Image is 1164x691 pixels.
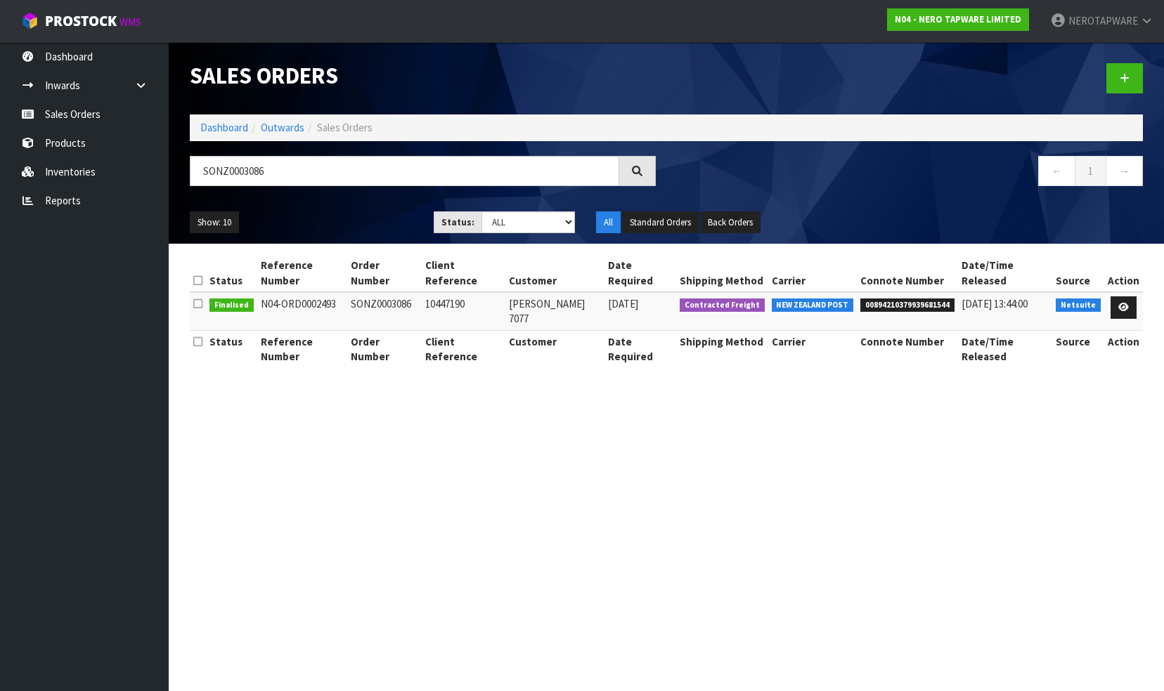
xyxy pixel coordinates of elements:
[257,292,348,330] td: N04-ORD0002493
[505,292,605,330] td: [PERSON_NAME] 7077
[422,292,505,330] td: 10447190
[347,330,422,367] th: Order Number
[347,292,422,330] td: SONZ0003086
[677,156,1143,190] nav: Page navigation
[1068,14,1138,27] span: NEROTAPWARE
[45,12,117,30] span: ProStock
[257,330,348,367] th: Reference Number
[190,211,239,234] button: Show: 10
[622,211,699,234] button: Standard Orders
[604,330,676,367] th: Date Required
[261,121,304,134] a: Outwards
[206,330,257,367] th: Status
[505,330,605,367] th: Customer
[700,211,761,234] button: Back Orders
[1056,298,1101,312] span: Netsuite
[505,254,605,292] th: Customer
[1052,330,1104,367] th: Source
[857,330,958,367] th: Connote Number
[21,12,39,29] img: cube-alt.png
[768,254,858,292] th: Carrier
[257,254,348,292] th: Reference Number
[422,330,505,367] th: Client Reference
[608,297,638,310] span: [DATE]
[860,298,955,312] span: 00894210379939681544
[1075,156,1106,186] a: 1
[962,297,1028,310] span: [DATE] 13:44:00
[676,330,768,367] th: Shipping Method
[347,254,422,292] th: Order Number
[676,254,768,292] th: Shipping Method
[958,330,1053,367] th: Date/Time Released
[422,254,505,292] th: Client Reference
[190,63,656,88] h1: Sales Orders
[604,254,676,292] th: Date Required
[680,298,765,312] span: Contracted Freight
[441,216,474,228] strong: Status:
[206,254,257,292] th: Status
[119,15,141,29] small: WMS
[895,13,1021,25] strong: N04 - NERO TAPWARE LIMITED
[200,121,248,134] a: Dashboard
[317,121,373,134] span: Sales Orders
[857,254,958,292] th: Connote Number
[1104,254,1143,292] th: Action
[209,298,254,312] span: Finalised
[772,298,854,312] span: NEW ZEALAND POST
[958,254,1053,292] th: Date/Time Released
[190,156,619,186] input: Search sales orders
[1104,330,1143,367] th: Action
[1038,156,1075,186] a: ←
[1106,156,1143,186] a: →
[768,330,858,367] th: Carrier
[1052,254,1104,292] th: Source
[596,211,621,234] button: All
